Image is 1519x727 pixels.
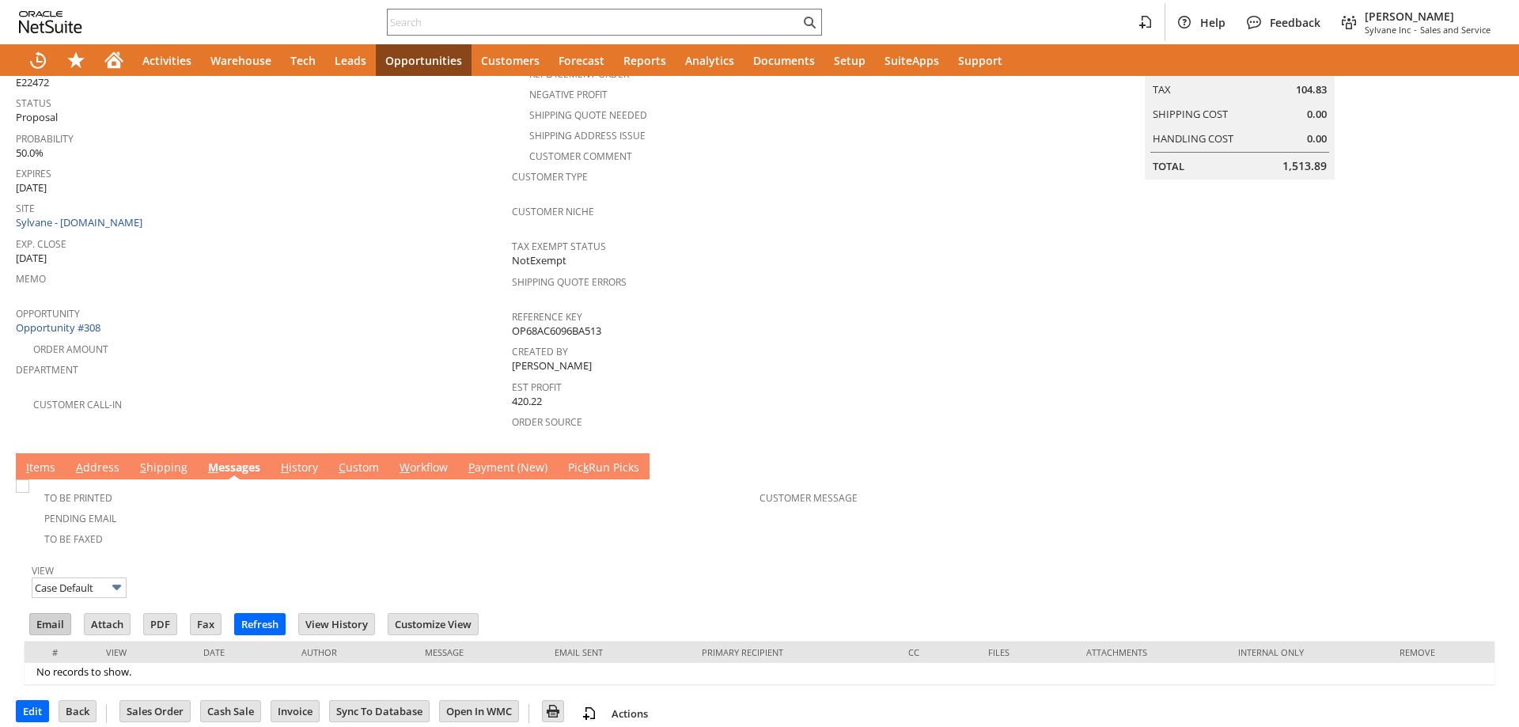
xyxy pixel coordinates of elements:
[529,150,632,163] a: Customer Comment
[281,460,289,475] span: H
[1365,24,1411,36] span: Sylvane Inc
[106,646,179,658] div: View
[201,701,260,721] input: Cash Sale
[104,51,123,70] svg: Home
[425,646,531,658] div: Message
[76,460,83,475] span: A
[1086,646,1215,658] div: Attachments
[512,275,627,289] a: Shipping Quote Errors
[1270,15,1320,30] span: Feedback
[753,53,815,68] span: Documents
[335,53,366,68] span: Leads
[72,460,123,477] a: Address
[1200,15,1225,30] span: Help
[614,44,676,76] a: Reports
[685,53,734,68] span: Analytics
[512,170,588,184] a: Customer Type
[136,460,191,477] a: Shipping
[33,343,108,356] a: Order Amount
[400,460,410,475] span: W
[339,460,346,475] span: C
[1282,158,1327,174] span: 1,513.89
[33,398,122,411] a: Customer Call-in
[376,44,472,76] a: Opportunities
[210,53,271,68] span: Warehouse
[335,460,383,477] a: Custom
[66,51,85,70] svg: Shortcuts
[949,44,1012,76] a: Support
[290,53,316,68] span: Tech
[824,44,875,76] a: Setup
[203,646,278,658] div: Date
[16,180,47,195] span: [DATE]
[201,44,281,76] a: Warehouse
[385,53,462,68] span: Opportunities
[440,701,518,721] input: Open In WMC
[676,44,744,76] a: Analytics
[330,701,429,721] input: Sync To Database
[885,53,939,68] span: SuiteApps
[1414,24,1417,36] span: -
[512,345,568,358] a: Created By
[44,532,103,546] a: To Be Faxed
[16,479,29,493] img: Unchecked
[529,108,647,122] a: Shipping Quote Needed
[281,44,325,76] a: Tech
[472,44,549,76] a: Customers
[1153,82,1171,97] a: Tax
[28,51,47,70] svg: Recent Records
[57,44,95,76] div: Shortcuts
[481,53,540,68] span: Customers
[512,394,542,409] span: 420.22
[512,324,601,339] span: OP68AC6096BA513
[744,44,824,76] a: Documents
[16,97,51,110] a: Status
[16,110,58,125] span: Proposal
[702,646,885,658] div: Primary Recipient
[544,702,563,721] img: Print
[583,460,589,475] span: k
[16,75,49,90] span: E22472
[325,44,376,76] a: Leads
[30,614,70,634] input: Email
[1296,82,1327,97] span: 104.83
[140,460,146,475] span: S
[580,704,599,723] img: add-record.svg
[120,701,190,721] input: Sales Order
[800,13,819,32] svg: Search
[22,460,59,477] a: Items
[16,167,51,180] a: Expires
[529,129,646,142] a: Shipping Address Issue
[1238,646,1375,658] div: Internal Only
[468,460,475,475] span: P
[95,44,133,76] a: Home
[988,646,1063,658] div: Files
[512,415,582,429] a: Order Source
[564,460,643,477] a: PickRun Picks
[191,614,221,634] input: Fax
[16,237,66,251] a: Exp. Close
[17,701,48,721] input: Edit
[605,706,654,721] a: Actions
[235,614,285,634] input: Refresh
[512,310,582,324] a: Reference Key
[1307,107,1327,122] span: 0.00
[512,381,562,394] a: Est Profit
[204,460,264,477] a: Messages
[1153,159,1184,173] a: Total
[44,512,116,525] a: Pending Email
[512,358,592,373] span: [PERSON_NAME]
[559,53,604,68] span: Forecast
[958,53,1002,68] span: Support
[834,53,866,68] span: Setup
[1153,107,1228,121] a: Shipping Cost
[759,491,858,505] a: Customer Message
[388,13,800,32] input: Search
[1307,131,1327,146] span: 0.00
[543,701,563,721] input: Print
[16,146,44,161] span: 50.0%
[108,578,126,596] img: More Options
[512,253,566,268] span: NotExempt
[208,460,218,475] span: M
[388,614,478,634] input: Customize View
